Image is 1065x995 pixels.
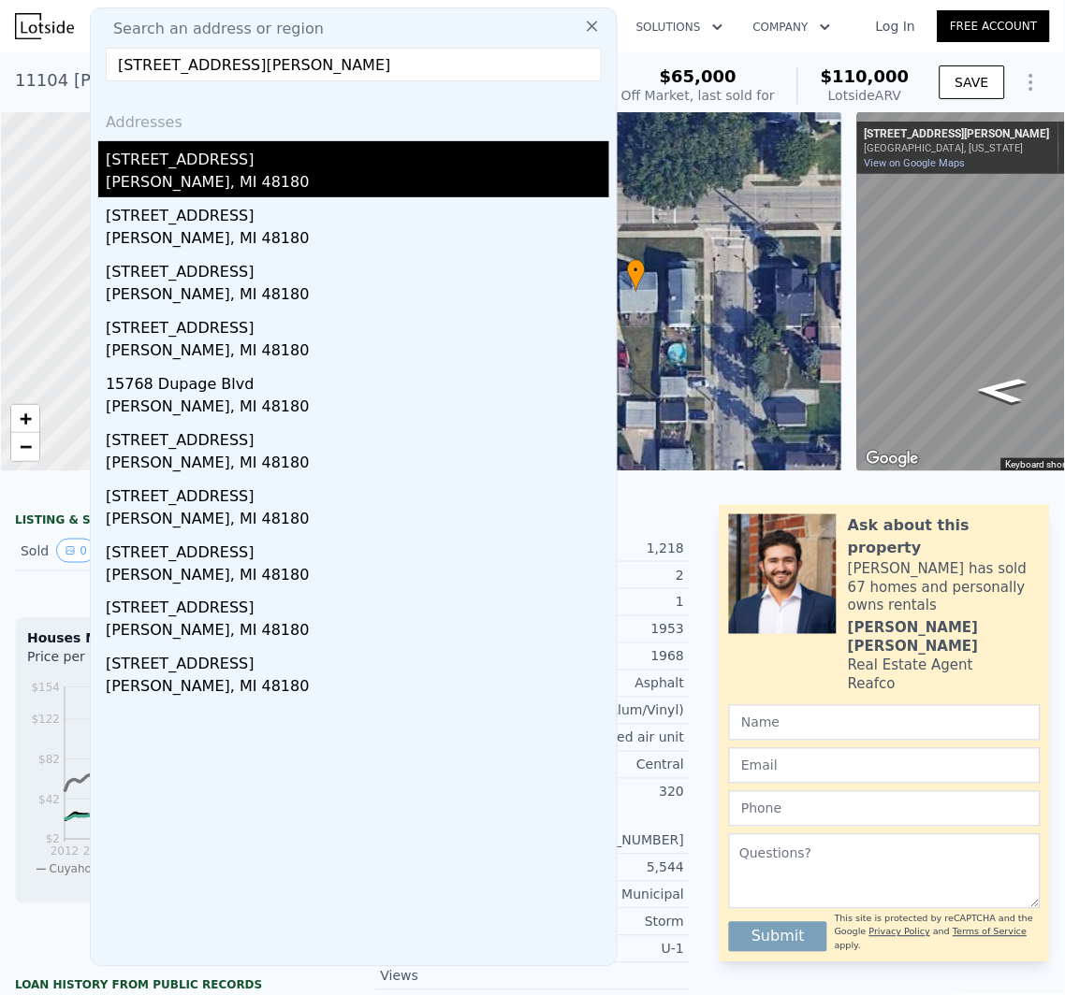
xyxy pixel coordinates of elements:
[11,405,39,433] a: Zoom in
[660,66,737,86] span: $65,000
[627,262,646,279] span: •
[848,656,973,675] div: Real Estate Agent
[15,978,330,993] div: Loan history from public records
[848,675,896,694] div: Reafco
[15,13,74,39] img: Lotside
[106,534,609,564] div: [STREET_ADDRESS]
[862,447,924,471] img: Google
[15,512,330,531] div: LISTING & SALE HISTORY
[15,67,497,94] div: 11104 [PERSON_NAME] , [GEOGRAPHIC_DATA] , OH 44125
[46,833,60,846] tspan: $2
[98,96,609,141] div: Addresses
[821,86,910,105] div: Lotside ARV
[621,86,775,105] div: Off Market, last sold for
[106,422,609,452] div: [STREET_ADDRESS]
[940,65,1005,99] button: SAVE
[835,913,1041,953] div: This site is protected by reCAPTCHA and the Google and apply.
[1013,64,1050,101] button: Show Options
[865,127,1050,142] div: [STREET_ADDRESS][PERSON_NAME]
[20,407,32,430] span: +
[738,10,846,44] button: Company
[106,564,609,590] div: [PERSON_NAME], MI 48180
[106,141,609,171] div: [STREET_ADDRESS]
[106,396,609,422] div: [PERSON_NAME], MI 48180
[938,10,1050,42] a: Free Account
[955,371,1048,409] path: Go East, McCracken Rd
[106,197,609,227] div: [STREET_ADDRESS]
[21,539,157,563] div: Sold
[848,514,1041,559] div: Ask about this property
[106,227,609,253] div: [PERSON_NAME], MI 48180
[27,629,318,648] div: Houses Median Sale
[38,793,60,806] tspan: $42
[627,259,646,292] div: •
[853,17,938,36] a: Log In
[381,967,532,986] div: Views
[31,681,60,694] tspan: $154
[31,714,60,727] tspan: $122
[56,539,95,563] button: View historical data
[865,142,1050,154] div: [GEOGRAPHIC_DATA], [US_STATE]
[106,339,609,366] div: [PERSON_NAME], MI 48180
[11,433,39,461] a: Zoom out
[106,478,609,508] div: [STREET_ADDRESS]
[106,366,609,396] div: 15768 Dupage Blvd
[865,157,966,169] a: View on Google Maps
[106,310,609,339] div: [STREET_ADDRESS]
[83,844,112,858] tspan: 2013
[869,927,930,937] a: Privacy Policy
[106,283,609,310] div: [PERSON_NAME], MI 48180
[50,863,128,876] span: Cuyahoga Co.
[38,753,60,766] tspan: $82
[20,435,32,458] span: −
[729,748,1041,784] input: Email
[106,48,602,81] input: Enter an address, city, region, neighborhood or zip code
[954,927,1028,937] a: Terms of Service
[106,646,609,676] div: [STREET_ADDRESS]
[106,590,609,620] div: [STREET_ADDRESS]
[51,844,80,858] tspan: 2012
[106,620,609,646] div: [PERSON_NAME], MI 48180
[106,452,609,478] div: [PERSON_NAME], MI 48180
[106,171,609,197] div: [PERSON_NAME], MI 48180
[821,66,910,86] span: $110,000
[27,648,172,678] div: Price per Square Foot
[729,922,827,952] button: Submit
[848,619,1041,656] div: [PERSON_NAME] [PERSON_NAME]
[106,508,609,534] div: [PERSON_NAME], MI 48180
[848,559,1041,615] div: [PERSON_NAME] has sold 67 homes and personally owns rentals
[98,18,324,40] span: Search an address or region
[862,447,924,471] a: Open this area in Google Maps (opens a new window)
[106,253,609,283] div: [STREET_ADDRESS]
[621,10,738,44] button: Solutions
[729,791,1041,827] input: Phone
[729,705,1041,741] input: Name
[106,676,609,702] div: [PERSON_NAME], MI 48180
